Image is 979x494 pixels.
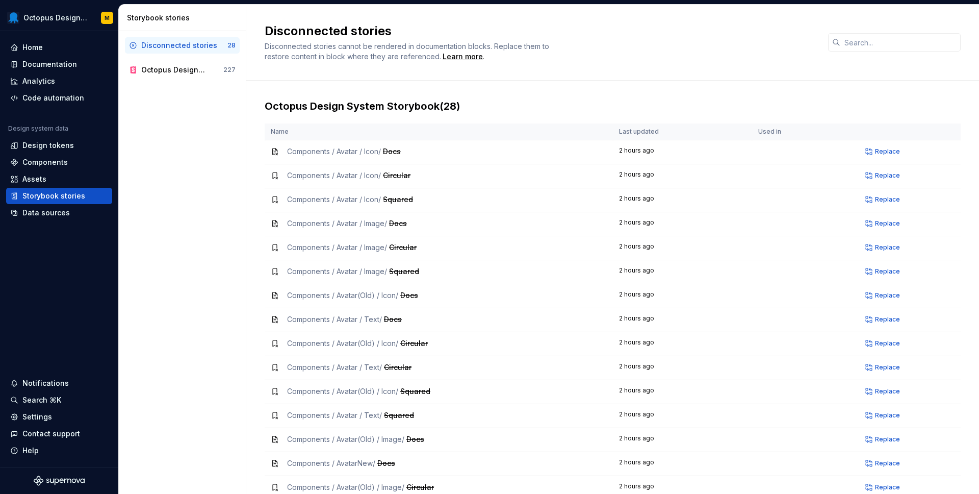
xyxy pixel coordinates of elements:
[287,315,382,324] span: Components / Avatar / Text /
[862,264,905,279] button: Replace
[287,459,375,467] span: Components / AvatarNew /
[287,267,387,276] span: Components / Avatar / Image /
[22,446,39,456] div: Help
[22,208,70,218] div: Data sources
[389,243,417,252] span: Circular
[862,360,905,375] button: Replace
[6,73,112,89] a: Analytics
[441,53,484,61] span: .
[22,429,80,439] div: Contact support
[127,13,242,23] div: Storybook stories
[22,76,55,86] div: Analytics
[34,476,85,486] svg: Supernova Logo
[613,308,752,332] td: 2 hours ago
[125,37,240,54] a: Disconnected stories28
[400,387,430,396] span: Squared
[613,452,752,476] td: 2 hours ago
[383,195,413,204] span: Squared
[383,171,410,180] span: Circular
[6,56,112,72] a: Documentation
[613,188,752,212] td: 2 hours ago
[287,147,381,156] span: Components / Avatar / Icon /
[265,42,551,61] span: Disconnected stories cannot be rendered in documentation blocks. Replace them to restore content ...
[227,41,236,50] div: 28
[22,378,69,388] div: Notifications
[875,291,900,300] span: Replace
[6,137,112,154] a: Design tokens
[400,339,428,348] span: Circular
[7,12,19,24] img: fcf53608-4560-46b3-9ec6-dbe177120620.png
[613,123,752,140] th: Last updated
[105,14,110,22] div: M
[862,144,905,159] button: Replace
[875,243,900,252] span: Replace
[875,147,900,156] span: Replace
[875,195,900,204] span: Replace
[875,171,900,180] span: Replace
[613,236,752,260] td: 2 hours ago
[223,66,236,74] div: 227
[383,147,401,156] span: Docs
[287,387,398,396] span: Components / Avatar(Old) / Icon /
[862,168,905,183] button: Replace
[613,380,752,404] td: 2 hours ago
[752,123,857,140] th: Used in
[6,205,112,221] a: Data sources
[6,171,112,187] a: Assets
[400,291,418,300] span: Docs
[141,40,217,51] div: Disconnected stories
[287,339,398,348] span: Components / Avatar(Old) / Icon /
[406,435,424,443] span: Docs
[613,428,752,452] td: 2 hours ago
[287,219,387,228] span: Components / Avatar / Image /
[862,288,905,303] button: Replace
[22,191,85,201] div: Storybook stories
[862,456,905,471] button: Replace
[613,404,752,428] td: 2 hours ago
[384,411,414,419] span: Squared
[8,125,68,133] div: Design system data
[22,93,84,103] div: Code automation
[862,336,905,351] button: Replace
[384,315,402,324] span: Docs
[22,42,43,53] div: Home
[6,154,112,170] a: Components
[287,483,404,491] span: Components / Avatar(Old) / Image /
[287,291,398,300] span: Components / Avatar(Old) / Icon /
[389,267,419,276] span: Squared
[875,435,900,443] span: Replace
[862,432,905,447] button: Replace
[840,33,961,52] input: Search...
[6,392,112,408] button: Search ⌘K
[287,363,382,372] span: Components / Avatar / Text /
[613,164,752,188] td: 2 hours ago
[6,375,112,391] button: Notifications
[22,395,61,405] div: Search ⌘K
[875,363,900,372] span: Replace
[406,483,434,491] span: Circular
[22,174,46,184] div: Assets
[875,267,900,276] span: Replace
[6,90,112,106] a: Code automation
[875,387,900,396] span: Replace
[443,52,483,62] div: Learn more
[377,459,395,467] span: Docs
[23,13,89,23] div: Octopus Design System
[22,157,68,167] div: Components
[22,140,74,151] div: Design tokens
[287,195,381,204] span: Components / Avatar / Icon /
[862,192,905,207] button: Replace
[125,62,240,78] a: Octopus Design System Storybook227
[613,140,752,164] td: 2 hours ago
[875,411,900,419] span: Replace
[862,216,905,231] button: Replace
[875,219,900,228] span: Replace
[287,435,404,443] span: Components / Avatar(Old) / Image /
[875,339,900,348] span: Replace
[862,384,905,399] button: Replace
[875,459,900,467] span: Replace
[613,212,752,236] td: 2 hours ago
[2,7,116,29] button: Octopus Design SystemM
[862,240,905,255] button: Replace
